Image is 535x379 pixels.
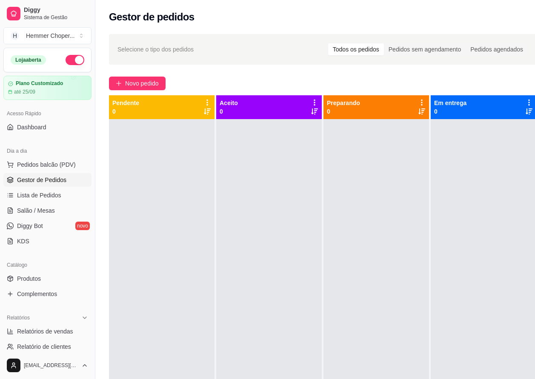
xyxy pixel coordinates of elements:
[3,272,92,285] a: Produtos
[11,55,46,65] div: Loja aberta
[3,173,92,187] a: Gestor de Pedidos
[3,76,92,100] a: Plano Customizadoaté 25/09
[3,325,92,338] a: Relatórios de vendas
[17,342,71,351] span: Relatório de clientes
[11,31,19,40] span: H
[3,107,92,120] div: Acesso Rápido
[24,6,88,14] span: Diggy
[327,99,360,107] p: Preparando
[17,274,41,283] span: Produtos
[3,27,92,44] button: Select a team
[17,237,29,245] span: KDS
[3,234,92,248] a: KDS
[3,219,92,233] a: Diggy Botnovo
[17,206,55,215] span: Salão / Mesas
[109,77,166,90] button: Novo pedido
[17,160,76,169] span: Pedidos balcão (PDV)
[3,158,92,171] button: Pedidos balcão (PDV)
[3,258,92,272] div: Catálogo
[3,3,92,24] a: DiggySistema de Gestão
[3,144,92,158] div: Dia a dia
[220,99,238,107] p: Aceito
[16,80,63,87] article: Plano Customizado
[17,222,43,230] span: Diggy Bot
[3,355,92,376] button: [EMAIL_ADDRESS][DOMAIN_NAME]
[3,120,92,134] a: Dashboard
[17,191,61,199] span: Lista de Pedidos
[17,290,57,298] span: Complementos
[112,99,139,107] p: Pendente
[17,123,46,131] span: Dashboard
[24,362,78,369] span: [EMAIL_ADDRESS][DOMAIN_NAME]
[328,43,384,55] div: Todos os pedidos
[3,287,92,301] a: Complementos
[116,80,122,86] span: plus
[434,107,466,116] p: 0
[17,176,66,184] span: Gestor de Pedidos
[17,327,73,336] span: Relatórios de vendas
[327,107,360,116] p: 0
[3,204,92,217] a: Salão / Mesas
[7,314,30,321] span: Relatórios
[26,31,74,40] div: Hemmer Choper ...
[14,88,35,95] article: até 25/09
[434,99,466,107] p: Em entrega
[109,10,195,24] h2: Gestor de pedidos
[466,43,528,55] div: Pedidos agendados
[66,55,84,65] button: Alterar Status
[220,107,238,116] p: 0
[112,107,139,116] p: 0
[3,188,92,202] a: Lista de Pedidos
[3,340,92,353] a: Relatório de clientes
[24,14,88,21] span: Sistema de Gestão
[125,79,159,88] span: Novo pedido
[384,43,466,55] div: Pedidos sem agendamento
[117,45,194,54] span: Selecione o tipo dos pedidos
